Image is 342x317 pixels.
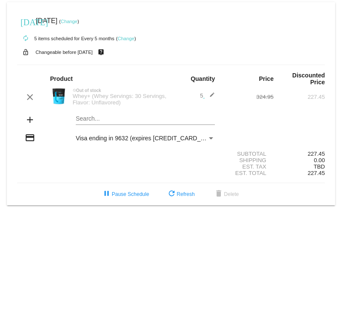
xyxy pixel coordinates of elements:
span: 0.00 [314,157,325,163]
div: 324.95 [222,94,274,100]
small: 5 items scheduled for Every 5 months [17,36,114,41]
button: Delete [207,187,246,202]
div: Whey+ (Whey Servings: 30 Servings, Flavor: Unflavored) [68,93,171,106]
span: Pause Schedule [101,191,149,197]
strong: Discounted Price [292,72,325,86]
span: TBD [314,163,325,170]
span: 5 [200,92,215,99]
mat-icon: autorenew [21,33,31,44]
div: Shipping [222,157,274,163]
mat-icon: edit [205,92,215,102]
mat-icon: credit_card [25,133,35,143]
span: Delete [214,191,239,197]
div: 227.45 [274,151,325,157]
div: Subtotal [222,151,274,157]
small: ( ) [59,19,79,24]
mat-icon: not_interested [73,89,76,92]
mat-icon: refresh [167,189,177,199]
mat-icon: delete [214,189,224,199]
mat-icon: pause [101,189,112,199]
div: Out of stock [68,88,171,93]
mat-icon: lock_open [21,47,31,58]
mat-select: Payment Method [76,135,215,142]
mat-icon: add [25,115,35,125]
span: Visa ending in 9632 (expires [CREDIT_CARD_DATA]) [76,135,219,142]
strong: Product [50,75,73,82]
a: Change [61,19,77,24]
small: ( ) [116,36,136,41]
mat-icon: [DATE] [21,16,31,27]
div: Est. Tax [222,163,274,170]
div: 227.45 [274,94,325,100]
mat-icon: live_help [96,47,106,58]
span: 227.45 [308,170,325,176]
img: Image-1-Carousel-Whey-2lb-Unflavored-no-badge-Transp.png [50,88,67,105]
mat-icon: clear [25,92,35,102]
div: Est. Total [222,170,274,176]
strong: Quantity [190,75,215,82]
span: Refresh [167,191,195,197]
button: Pause Schedule [95,187,156,202]
input: Search... [76,116,215,122]
a: Change [118,36,134,41]
strong: Price [259,75,274,82]
small: Changeable before [DATE] [36,50,93,55]
button: Refresh [160,187,202,202]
